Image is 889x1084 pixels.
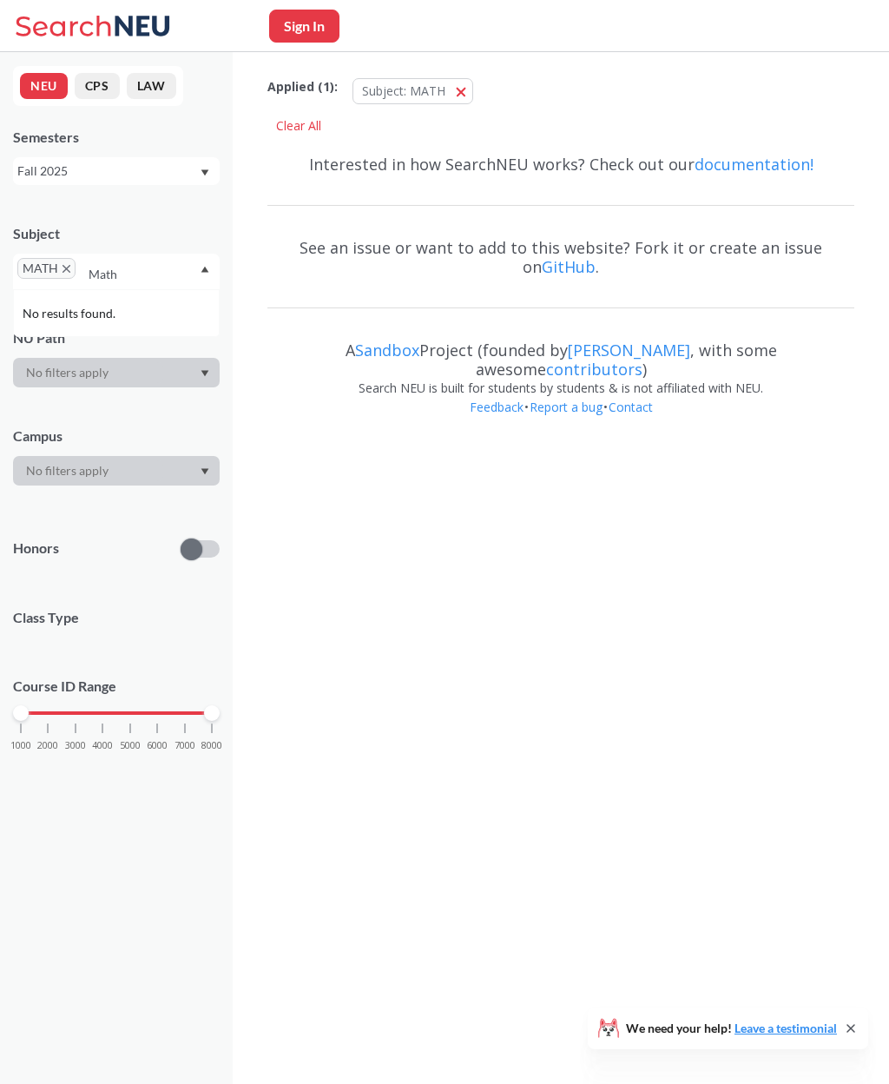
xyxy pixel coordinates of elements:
div: See an issue or want to add to this website? Fork it or create an issue on . [267,222,854,292]
div: MATHX to remove pillDropdown arrowNo results found. [13,254,220,289]
span: Class Type [13,608,220,627]
svg: Dropdown arrow [201,169,209,176]
div: Campus [13,426,220,446]
a: GitHub [542,256,596,277]
span: 8000 [201,741,222,750]
div: Search NEU is built for students by students & is not affiliated with NEU. [267,379,854,398]
div: Dropdown arrow [13,358,220,387]
span: 6000 [147,741,168,750]
svg: X to remove pill [63,265,70,273]
span: 4000 [92,741,113,750]
div: Semesters [13,128,220,147]
svg: Dropdown arrow [201,468,209,475]
button: Subject: MATH [352,78,473,104]
svg: Dropdown arrow [201,266,209,273]
div: Fall 2025Dropdown arrow [13,157,220,185]
span: 3000 [65,741,86,750]
div: NU Path [13,328,220,347]
svg: Dropdown arrow [201,370,209,377]
span: No results found. [23,304,119,323]
div: Fall 2025 [17,162,199,181]
div: Clear All [267,113,330,139]
button: LAW [127,73,176,99]
p: Honors [13,539,59,559]
span: 2000 [37,741,58,750]
a: Sandbox [355,340,419,360]
button: CPS [75,73,120,99]
span: MATHX to remove pill [17,258,76,279]
div: A Project (founded by , with some awesome ) [267,325,854,379]
div: Subject [13,224,220,243]
span: We need your help! [626,1022,837,1034]
a: Leave a testimonial [734,1021,837,1035]
span: Subject: MATH [362,83,445,99]
button: Sign In [269,10,339,43]
a: Feedback [469,399,524,415]
span: Applied ( 1 ): [267,77,338,96]
div: Dropdown arrow [13,456,220,486]
a: Contact [608,399,654,415]
div: Interested in how SearchNEU works? Check out our [267,139,854,189]
a: [PERSON_NAME] [568,340,690,360]
span: 7000 [175,741,195,750]
a: Report a bug [529,399,603,415]
span: 1000 [10,741,31,750]
p: Course ID Range [13,677,220,697]
div: • • [267,398,854,443]
span: 5000 [120,741,141,750]
button: NEU [20,73,68,99]
a: documentation! [695,154,813,175]
a: contributors [546,359,642,380]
